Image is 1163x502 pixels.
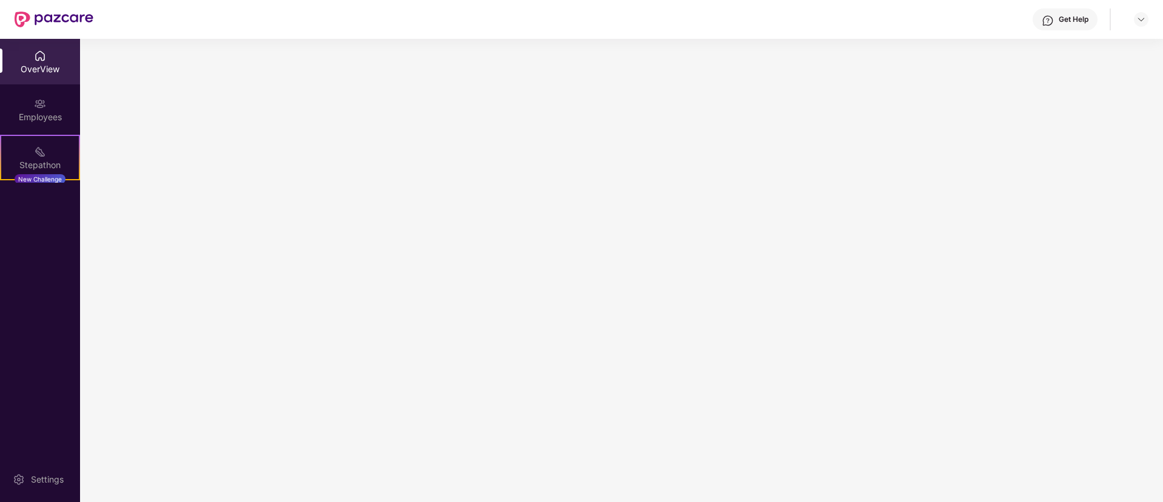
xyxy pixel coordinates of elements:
img: svg+xml;base64,PHN2ZyBpZD0iRHJvcGRvd24tMzJ4MzIiIHhtbG5zPSJodHRwOi8vd3d3LnczLm9yZy8yMDAwL3N2ZyIgd2... [1136,15,1146,24]
div: Stepathon [1,159,79,171]
div: New Challenge [15,174,65,184]
img: svg+xml;base64,PHN2ZyBpZD0iRW1wbG95ZWVzIiB4bWxucz0iaHR0cDovL3d3dy53My5vcmcvMjAwMC9zdmciIHdpZHRoPS... [34,98,46,110]
div: Get Help [1059,15,1088,24]
img: svg+xml;base64,PHN2ZyBpZD0iU2V0dGluZy0yMHgyMCIgeG1sbnM9Imh0dHA6Ly93d3cudzMub3JnLzIwMDAvc3ZnIiB3aW... [13,473,25,486]
img: svg+xml;base64,PHN2ZyB4bWxucz0iaHR0cDovL3d3dy53My5vcmcvMjAwMC9zdmciIHdpZHRoPSIyMSIgaGVpZ2h0PSIyMC... [34,146,46,158]
img: svg+xml;base64,PHN2ZyBpZD0iSGVscC0zMngzMiIgeG1sbnM9Imh0dHA6Ly93d3cudzMub3JnLzIwMDAvc3ZnIiB3aWR0aD... [1042,15,1054,27]
img: svg+xml;base64,PHN2ZyBpZD0iSG9tZSIgeG1sbnM9Imh0dHA6Ly93d3cudzMub3JnLzIwMDAvc3ZnIiB3aWR0aD0iMjAiIG... [34,50,46,62]
img: New Pazcare Logo [15,12,93,27]
div: Settings [27,473,67,486]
